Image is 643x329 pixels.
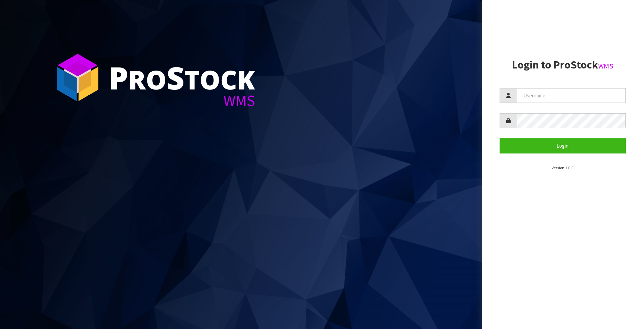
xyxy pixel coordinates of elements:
[517,88,626,103] input: Username
[109,62,255,93] div: ro tock
[167,56,184,98] span: S
[500,138,626,153] button: Login
[552,165,573,170] small: Version 1.0.0
[109,56,128,98] span: P
[52,52,103,103] img: ProStock Cube
[500,59,626,71] h2: Login to ProStock
[109,93,255,108] div: WMS
[598,62,613,71] small: WMS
